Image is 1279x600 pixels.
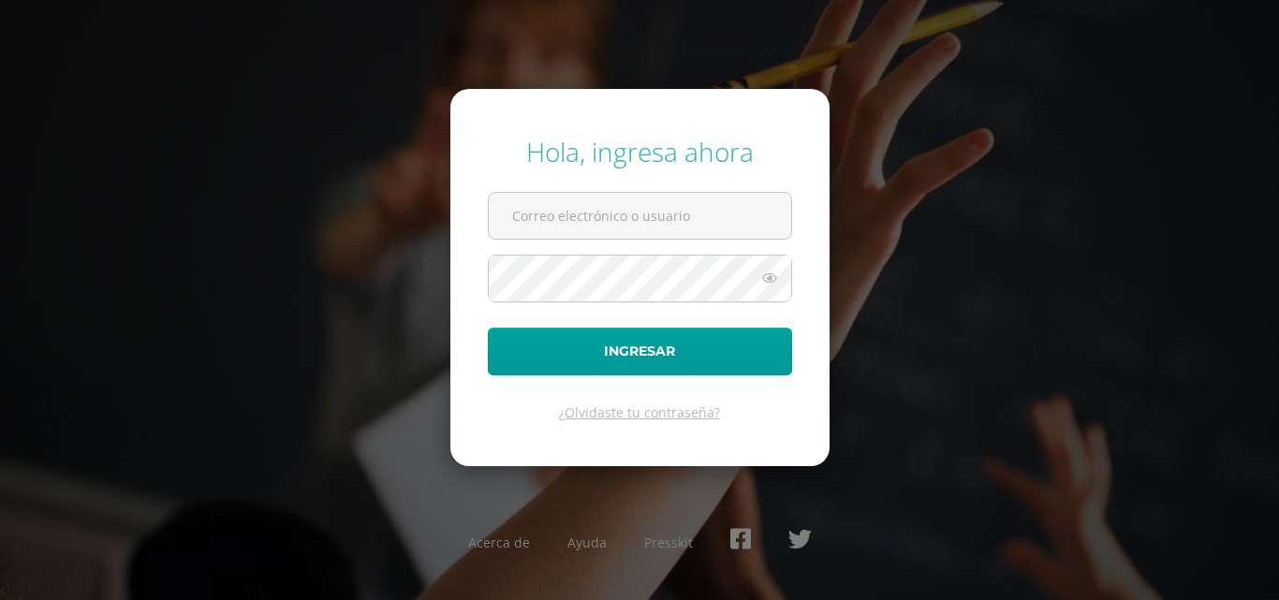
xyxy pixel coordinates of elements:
[567,534,607,551] a: Ayuda
[488,328,792,375] button: Ingresar
[559,403,720,421] a: ¿Olvidaste tu contraseña?
[488,134,792,169] div: Hola, ingresa ahora
[489,193,791,239] input: Correo electrónico o usuario
[468,534,530,551] a: Acerca de
[644,534,693,551] a: Presskit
